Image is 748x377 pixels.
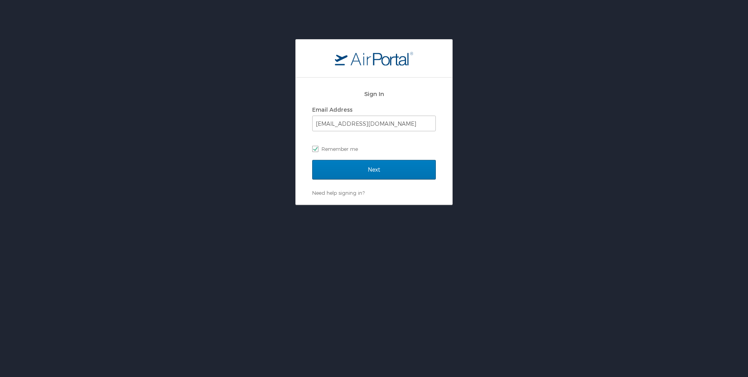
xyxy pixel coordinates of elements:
input: Next [312,160,436,179]
label: Email Address [312,106,352,113]
a: Need help signing in? [312,190,365,196]
h2: Sign In [312,89,436,98]
label: Remember me [312,143,436,155]
img: logo [335,51,413,65]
